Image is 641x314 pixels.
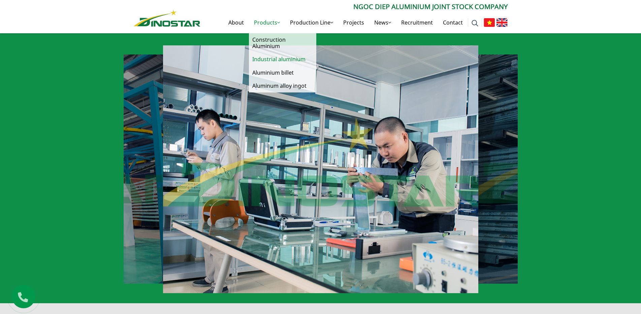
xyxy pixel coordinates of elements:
div: 19 / 30 [163,45,478,293]
a: About [223,12,249,33]
a: Construction Aluminium [249,33,316,53]
a: Industrial aluminium [249,53,316,66]
a: Aluminium billet [249,66,316,79]
a: Recruitment [396,12,438,33]
a: News [369,12,396,33]
img: Tiếng Việt [484,18,495,27]
a: Contact [438,12,468,33]
a: Aluminum alloy ingot [249,79,316,92]
a: Nhôm Dinostar [134,8,200,26]
a: Products [249,12,285,33]
img: search [472,20,478,27]
p: Ngoc Diep Aluminium Joint Stock Company [200,2,508,12]
img: English [496,18,508,27]
a: Production Line [285,12,338,33]
a: Projects [338,12,369,33]
img: Nhôm Dinostar [134,10,200,27]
